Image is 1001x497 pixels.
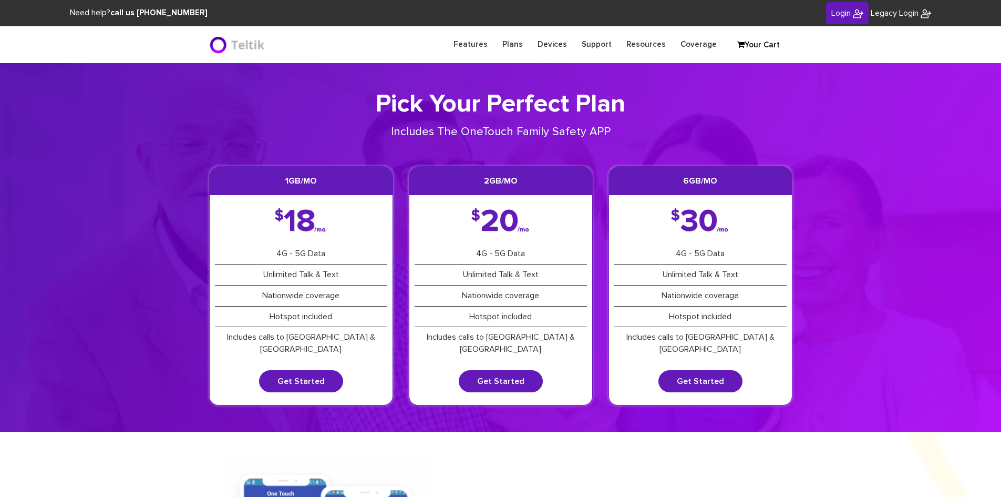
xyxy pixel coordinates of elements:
[471,211,480,221] span: $
[671,211,680,221] span: $
[275,211,284,221] span: $
[215,327,387,360] li: Includes calls to [GEOGRAPHIC_DATA] & [GEOGRAPHIC_DATA]
[619,34,673,55] a: Resources
[415,265,587,286] li: Unlimited Talk & Text
[614,307,787,328] li: Hotspot included
[471,211,530,233] div: 20
[259,370,343,392] a: Get Started
[518,228,529,232] span: /mo
[614,265,787,286] li: Unlimited Talk & Text
[495,34,530,55] a: Plans
[209,89,792,120] h1: Pick Your Perfect Plan
[210,167,393,195] h3: 1GB/mo
[215,307,387,328] li: Hotspot included
[614,244,787,265] li: 4G - 5G Data
[314,228,326,232] span: /mo
[215,244,387,265] li: 4G - 5G Data
[415,244,587,265] li: 4G - 5G Data
[658,370,742,392] a: Get Started
[614,286,787,307] li: Nationwide coverage
[673,34,724,55] a: Coverage
[355,124,646,140] p: Includes The OneTouch Family Safety APP
[409,167,592,195] h3: 2GB/mo
[831,9,851,17] span: Login
[415,286,587,307] li: Nationwide coverage
[717,228,728,232] span: /mo
[574,34,619,55] a: Support
[671,211,729,233] div: 30
[921,8,931,19] img: BriteX
[530,34,574,55] a: Devices
[415,327,587,360] li: Includes calls to [GEOGRAPHIC_DATA] & [GEOGRAPHIC_DATA]
[459,370,543,392] a: Get Started
[70,9,208,17] span: Need help?
[215,286,387,307] li: Nationwide coverage
[871,7,931,19] a: Legacy Login
[732,37,785,53] a: Your Cart
[110,9,208,17] strong: call us [PHONE_NUMBER]
[446,34,495,55] a: Features
[609,167,792,195] h3: 6GB/mo
[215,265,387,286] li: Unlimited Talk & Text
[871,9,919,17] span: Legacy Login
[853,8,863,19] img: BriteX
[209,34,267,55] img: BriteX
[614,327,787,360] li: Includes calls to [GEOGRAPHIC_DATA] & [GEOGRAPHIC_DATA]
[275,211,327,233] div: 18
[415,307,587,328] li: Hotspot included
